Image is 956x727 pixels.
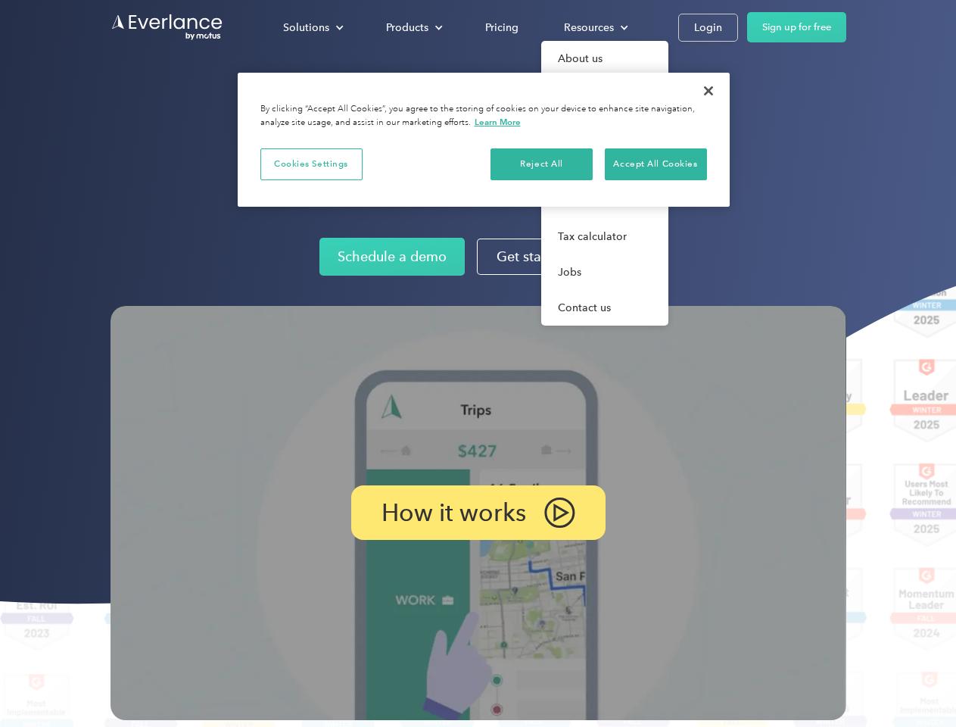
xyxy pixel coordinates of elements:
a: Tax calculator [541,219,668,254]
div: Cookie banner [238,73,730,207]
a: Contact us [541,290,668,326]
a: Sign up for free [747,12,846,42]
button: Close [692,74,725,108]
a: More information about your privacy, opens in a new tab [475,117,521,127]
div: Resources [549,14,640,41]
button: Reject All [490,148,593,180]
button: Cookies Settings [260,148,363,180]
div: By clicking “Accept All Cookies”, you agree to the storing of cookies on your device to enhance s... [260,103,707,129]
a: About us [541,41,668,76]
nav: Resources [541,41,668,326]
div: Solutions [268,14,356,41]
button: Accept All Cookies [605,148,707,180]
a: Go to homepage [111,13,224,42]
a: Jobs [541,254,668,290]
div: Products [371,14,455,41]
div: Privacy [238,73,730,207]
div: Login [694,18,722,37]
a: Get started for free [477,239,637,275]
a: Login [678,14,738,42]
div: Products [386,18,428,37]
div: Pricing [485,18,518,37]
a: Pricing [470,14,534,41]
input: Submit [111,90,188,122]
p: How it works [381,504,526,522]
div: Resources [564,18,614,37]
a: Schedule a demo [319,238,465,276]
div: Solutions [283,18,329,37]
